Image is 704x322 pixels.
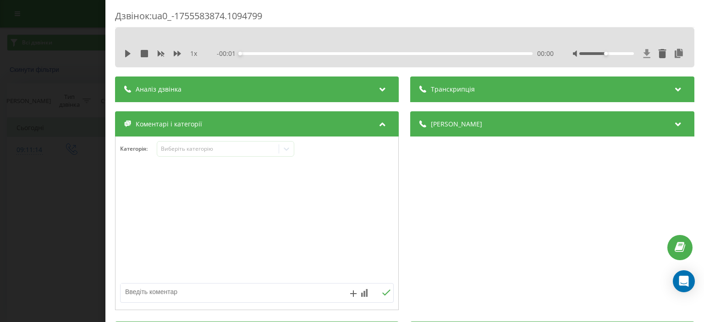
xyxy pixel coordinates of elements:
[190,49,197,58] span: 1 x
[431,85,475,94] span: Транскрипція
[217,49,241,58] span: - 00:01
[604,52,608,55] div: Accessibility label
[239,52,242,55] div: Accessibility label
[673,270,695,292] div: Open Intercom Messenger
[115,10,694,27] div: Дзвінок : ua0_-1755583874.1094799
[136,85,181,94] span: Аналіз дзвінка
[120,146,157,152] h4: Категорія :
[537,49,554,58] span: 00:00
[161,145,275,153] div: Виберіть категорію
[136,120,202,129] span: Коментарі і категорії
[431,120,483,129] span: [PERSON_NAME]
